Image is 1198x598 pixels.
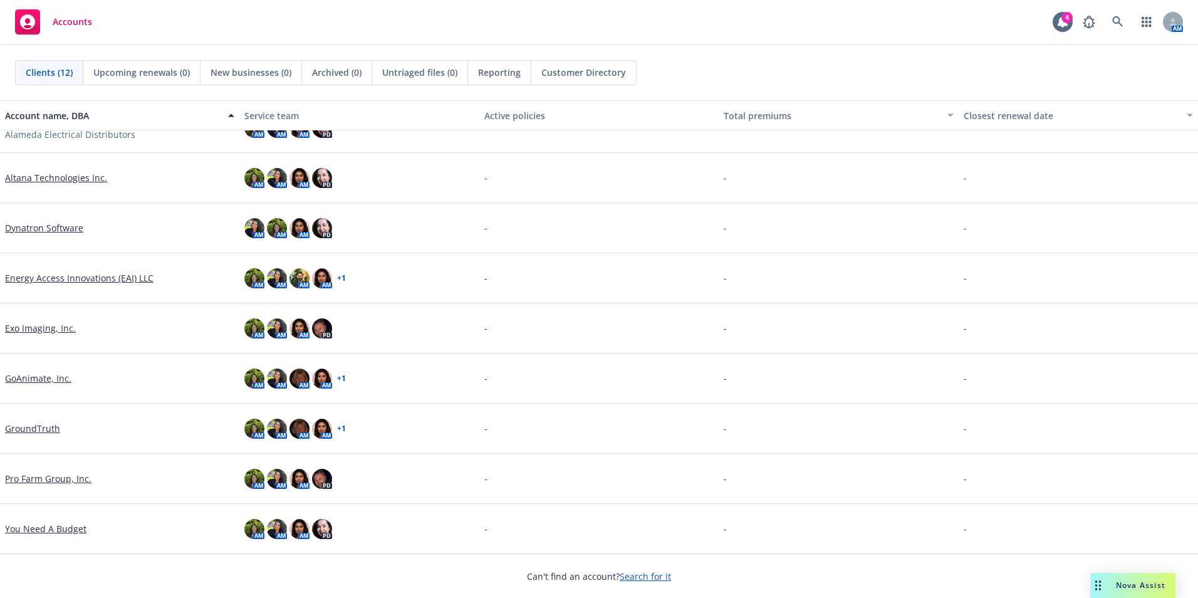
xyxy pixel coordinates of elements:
[620,570,671,582] a: Search for it
[244,369,264,389] img: photo
[244,519,264,539] img: photo
[244,268,264,288] img: photo
[244,168,264,188] img: photo
[244,419,264,439] img: photo
[211,66,291,79] span: New businesses (0)
[1105,9,1130,34] a: Search
[484,171,487,184] span: -
[484,522,487,535] span: -
[267,268,287,288] img: photo
[244,109,474,122] div: Service team
[484,109,714,122] div: Active policies
[26,66,73,79] span: Clients (12)
[964,271,967,285] span: -
[289,218,310,238] img: photo
[484,422,487,435] span: -
[312,218,332,238] img: photo
[724,422,727,435] span: -
[267,168,287,188] img: photo
[484,372,487,385] span: -
[5,372,71,385] a: GoAnimate, Inc.
[5,128,135,141] span: Alameda Electrical Distributors
[289,168,310,188] img: photo
[239,100,479,130] button: Service team
[964,322,967,335] span: -
[289,268,310,288] img: photo
[312,66,362,79] span: Archived (0)
[267,419,287,439] img: photo
[959,100,1198,130] button: Closest renewal date
[289,519,310,539] img: photo
[724,522,727,535] span: -
[964,472,967,485] span: -
[267,519,287,539] img: photo
[5,422,60,435] a: GroundTruth
[1090,573,1175,598] button: Nova Assist
[724,322,727,335] span: -
[724,372,727,385] span: -
[289,469,310,489] img: photo
[244,218,264,238] img: photo
[479,100,719,130] button: Active policies
[312,168,332,188] img: photo
[964,109,1179,122] div: Closest renewal date
[1090,573,1106,598] div: Drag to move
[5,322,76,335] a: Exo Imaging, Inc.
[1134,9,1159,34] a: Switch app
[312,469,332,489] img: photo
[337,375,346,382] a: + 1
[382,66,457,79] span: Untriaged files (0)
[337,425,346,433] a: + 1
[527,570,671,583] span: Can't find an account?
[5,472,91,485] a: Pro Farm Group, Inc.
[5,109,221,122] div: Account name, DBA
[964,522,967,535] span: -
[964,221,967,234] span: -
[5,271,154,285] a: Energy Access Innovations (EAI) LLC
[724,472,727,485] span: -
[244,318,264,338] img: photo
[267,369,287,389] img: photo
[267,469,287,489] img: photo
[312,419,332,439] img: photo
[484,322,487,335] span: -
[719,100,958,130] button: Total premiums
[541,66,626,79] span: Customer Directory
[484,472,487,485] span: -
[5,522,86,535] a: You Need A Budget
[964,422,967,435] span: -
[964,171,967,184] span: -
[484,221,487,234] span: -
[478,66,521,79] span: Reporting
[53,17,92,27] span: Accounts
[312,369,332,389] img: photo
[289,419,310,439] img: photo
[724,171,727,184] span: -
[267,218,287,238] img: photo
[312,519,332,539] img: photo
[93,66,190,79] span: Upcoming renewals (0)
[1116,580,1165,590] span: Nova Assist
[337,275,346,282] a: + 1
[1061,12,1073,23] div: 4
[289,369,310,389] img: photo
[964,372,967,385] span: -
[267,318,287,338] img: photo
[10,4,97,39] a: Accounts
[312,318,332,338] img: photo
[724,221,727,234] span: -
[484,271,487,285] span: -
[5,221,83,234] a: Dynatron Software
[312,268,332,288] img: photo
[1076,9,1102,34] a: Report a Bug
[5,171,107,184] a: Altana Technologies Inc.
[244,469,264,489] img: photo
[289,318,310,338] img: photo
[724,271,727,285] span: -
[724,109,939,122] div: Total premiums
